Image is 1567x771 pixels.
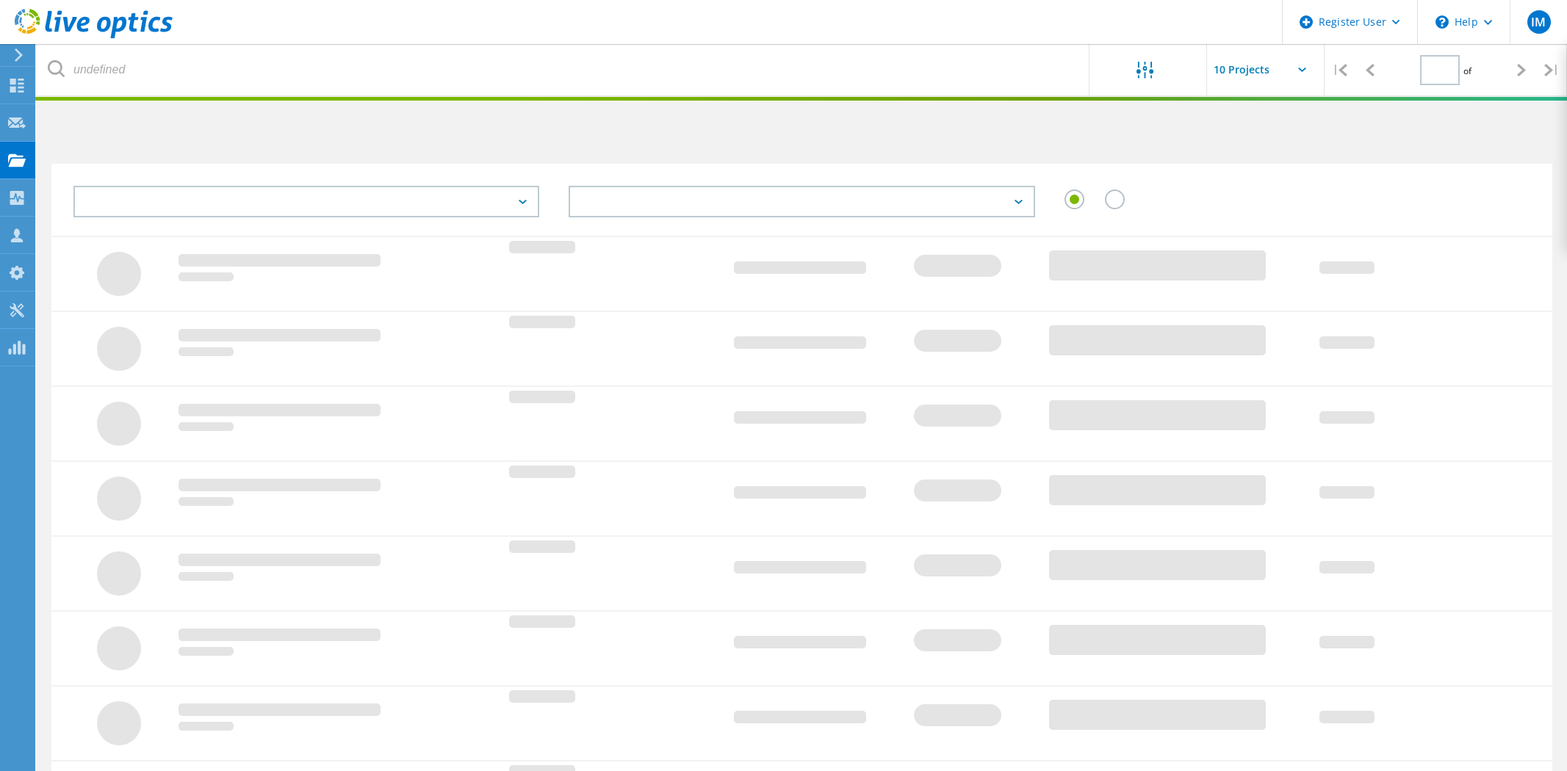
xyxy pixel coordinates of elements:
input: undefined [37,44,1090,95]
a: Live Optics Dashboard [15,31,173,41]
div: | [1537,44,1567,96]
div: | [1325,44,1355,96]
span: IM [1531,16,1546,28]
span: of [1463,65,1471,77]
svg: \n [1435,15,1449,29]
